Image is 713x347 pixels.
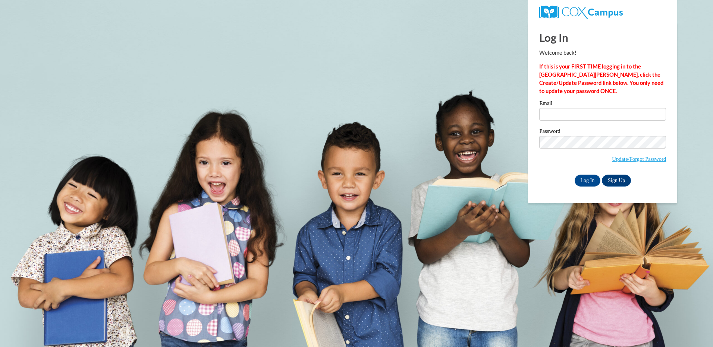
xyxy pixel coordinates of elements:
input: Log In [575,175,601,187]
h1: Log In [539,30,666,45]
a: Update/Forgot Password [612,156,666,162]
label: Email [539,101,666,108]
label: Password [539,128,666,136]
a: Sign Up [602,175,631,187]
a: COX Campus [539,9,622,15]
p: Welcome back! [539,49,666,57]
strong: If this is your FIRST TIME logging in to the [GEOGRAPHIC_DATA][PERSON_NAME], click the Create/Upd... [539,63,663,94]
img: COX Campus [539,6,622,19]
